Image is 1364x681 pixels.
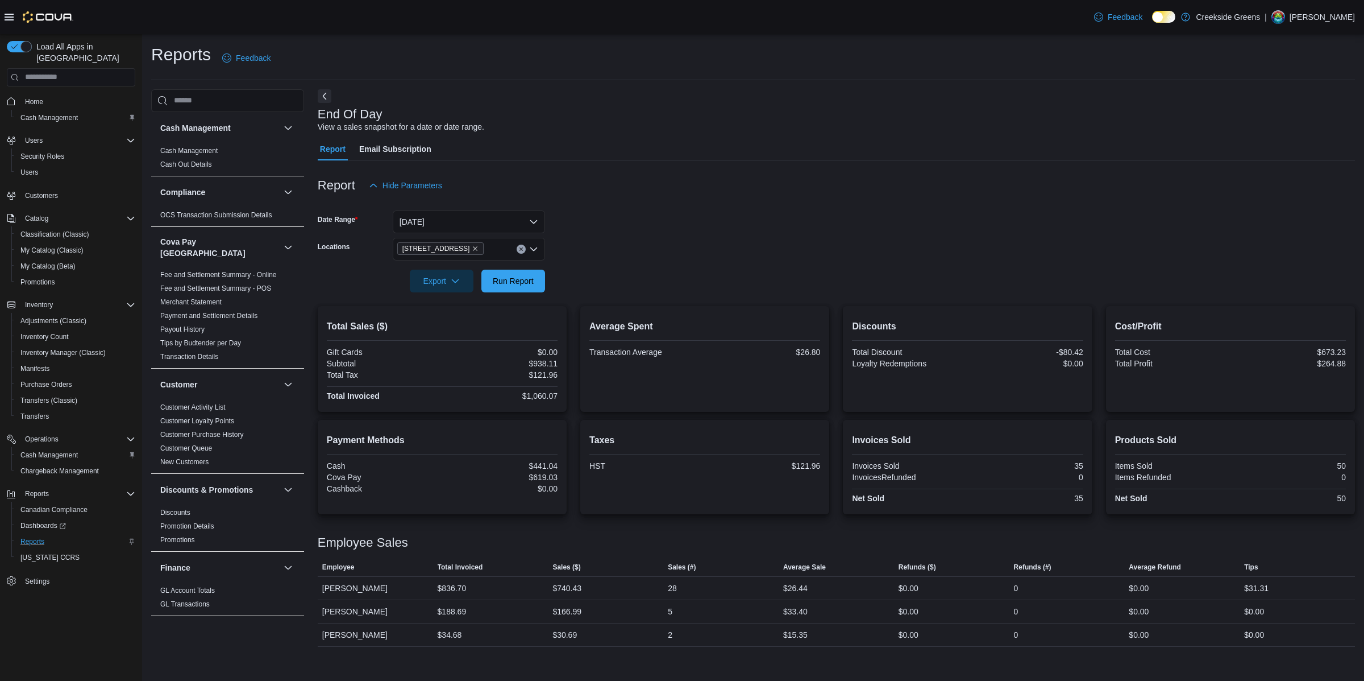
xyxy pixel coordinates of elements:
[160,403,226,412] span: Customer Activity List
[160,508,190,517] span: Discounts
[16,275,135,289] span: Promotions
[281,185,295,199] button: Compliance
[151,208,304,226] div: Compliance
[20,113,78,122] span: Cash Management
[438,581,467,595] div: $836.70
[16,519,70,533] a: Dashboards
[318,108,382,121] h3: End Of Day
[552,605,581,618] div: $166.99
[160,284,271,292] a: Fee and Settlement Summary - POS
[160,211,272,219] a: OCS Transaction Submission Details
[970,494,1083,503] div: 35
[16,503,135,517] span: Canadian Compliance
[1271,10,1285,24] div: Pat McCaffrey
[668,563,696,572] span: Sales (#)
[2,572,140,589] button: Settings
[16,150,69,163] a: Security Roles
[160,562,279,573] button: Finance
[16,551,135,564] span: Washington CCRS
[318,536,408,550] h3: Employee Sales
[25,435,59,444] span: Operations
[20,94,135,109] span: Home
[16,410,53,423] a: Transfers
[20,246,84,255] span: My Catalog (Classic)
[1244,581,1269,595] div: $31.31
[16,166,135,179] span: Users
[318,121,484,133] div: View a sales snapshot for a date or date range.
[160,522,214,530] a: Promotion Details
[16,535,49,548] a: Reports
[160,444,212,453] span: Customer Queue
[11,345,140,361] button: Inventory Manager (Classic)
[23,11,73,23] img: Cova
[1233,461,1346,470] div: 50
[668,581,677,595] div: 28
[11,518,140,534] a: Dashboards
[2,297,140,313] button: Inventory
[318,215,358,224] label: Date Range
[32,41,135,64] span: Load All Apps in [GEOGRAPHIC_DATA]
[382,180,442,191] span: Hide Parameters
[1244,563,1258,572] span: Tips
[1129,581,1149,595] div: $0.00
[1233,473,1346,482] div: 0
[281,483,295,497] button: Discounts & Promotions
[16,111,135,125] span: Cash Management
[16,394,82,407] a: Transfers (Classic)
[160,146,218,155] span: Cash Management
[444,484,558,493] div: $0.00
[160,600,210,608] a: GL Transactions
[552,581,581,595] div: $740.43
[970,473,1083,482] div: 0
[1115,473,1228,482] div: Items Refunded
[668,605,672,618] div: 5
[707,348,820,357] div: $26.80
[16,448,82,462] a: Cash Management
[589,348,702,357] div: Transaction Average
[899,581,918,595] div: $0.00
[25,191,58,200] span: Customers
[160,509,190,517] a: Discounts
[11,313,140,329] button: Adjustments (Classic)
[472,245,479,252] button: Remove 1192 Bank Street from selection in this group
[160,271,277,279] a: Fee and Settlement Summary - Online
[160,339,241,347] a: Tips by Budtender per Day
[160,379,197,390] h3: Customer
[281,378,295,391] button: Customer
[393,211,545,233] button: [DATE]
[1115,320,1346,333] h2: Cost/Profit
[16,448,135,462] span: Cash Management
[20,316,86,325] span: Adjustments (Classic)
[160,311,257,320] span: Payment and Settlement Details
[852,320,1083,333] h2: Discounts
[16,243,135,257] span: My Catalog (Classic)
[11,110,140,126] button: Cash Management
[1233,348,1346,357] div: $673.23
[2,133,140,148] button: Users
[2,93,140,110] button: Home
[160,298,222,306] a: Merchant Statement
[899,628,918,642] div: $0.00
[318,89,331,103] button: Next
[11,148,140,164] button: Security Roles
[517,245,526,254] button: Clear input
[327,473,440,482] div: Cova Pay
[783,581,808,595] div: $26.44
[318,179,355,192] h3: Report
[1014,581,1018,595] div: 0
[16,259,80,273] a: My Catalog (Beta)
[160,484,253,496] h3: Discounts & Promotions
[16,243,88,257] a: My Catalog (Classic)
[2,486,140,502] button: Reports
[1129,605,1149,618] div: $0.00
[20,134,47,147] button: Users
[16,346,135,360] span: Inventory Manager (Classic)
[970,461,1083,470] div: 35
[1244,628,1264,642] div: $0.00
[160,352,218,361] span: Transaction Details
[320,138,346,160] span: Report
[589,461,702,470] div: HST
[151,268,304,368] div: Cova Pay [GEOGRAPHIC_DATA]
[160,298,222,307] span: Merchant Statement
[1014,563,1051,572] span: Refunds (#)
